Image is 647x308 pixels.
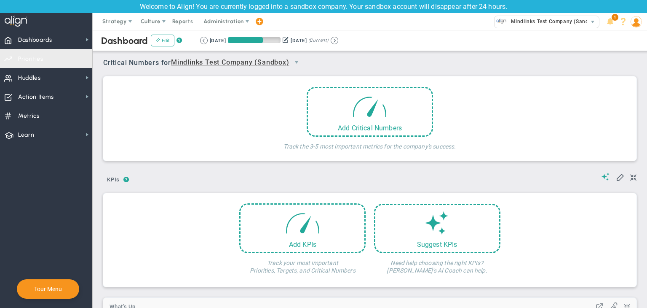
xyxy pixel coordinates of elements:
[101,35,148,46] span: Dashboard
[168,13,198,30] span: Reports
[602,173,610,181] span: Suggestions (AI Feature)
[308,37,329,44] span: (Current)
[32,285,64,293] button: Tour Menu
[18,69,41,87] span: Huddles
[171,57,289,68] span: Mindlinks Test Company (Sandbox)
[210,37,226,44] div: [DATE]
[375,240,499,249] div: Suggest KPIs
[617,13,630,30] li: Help & Frequently Asked Questions (FAQ)
[507,16,600,27] span: Mindlinks Test Company (Sandbox)
[151,35,174,46] button: Edit
[18,126,34,144] span: Learn
[18,88,54,106] span: Action Items
[612,14,618,21] span: 1
[374,253,500,274] h4: Need help choosing the right KPIs? [PERSON_NAME]'s AI Coach can help.
[239,253,366,274] h4: Track your most important Priorities, Targets, and Critical Numbers
[18,31,52,49] span: Dashboards
[203,18,243,24] span: Administration
[241,240,364,249] div: Add KPIs
[18,50,43,68] span: Priorities
[200,37,208,44] button: Go to previous period
[631,16,642,27] img: 202891.Person.photo
[308,124,432,132] div: Add Critical Numbers
[141,18,160,24] span: Culture
[331,37,338,44] button: Go to next period
[604,13,617,30] li: Announcements
[496,16,507,27] img: 33514.Company.photo
[289,55,304,70] span: select
[616,173,624,181] span: Edit My KPIs
[103,55,306,71] span: Critical Numbers for
[228,37,281,43] div: Period Progress: 66% Day 60 of 90 with 30 remaining.
[103,173,123,188] button: KPIs
[18,107,40,125] span: Metrics
[587,16,599,28] span: select
[102,18,127,24] span: Strategy
[103,173,123,186] span: KPIs
[283,137,456,150] h4: Track the 3-5 most important metrics for the company's success.
[291,37,307,44] div: [DATE]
